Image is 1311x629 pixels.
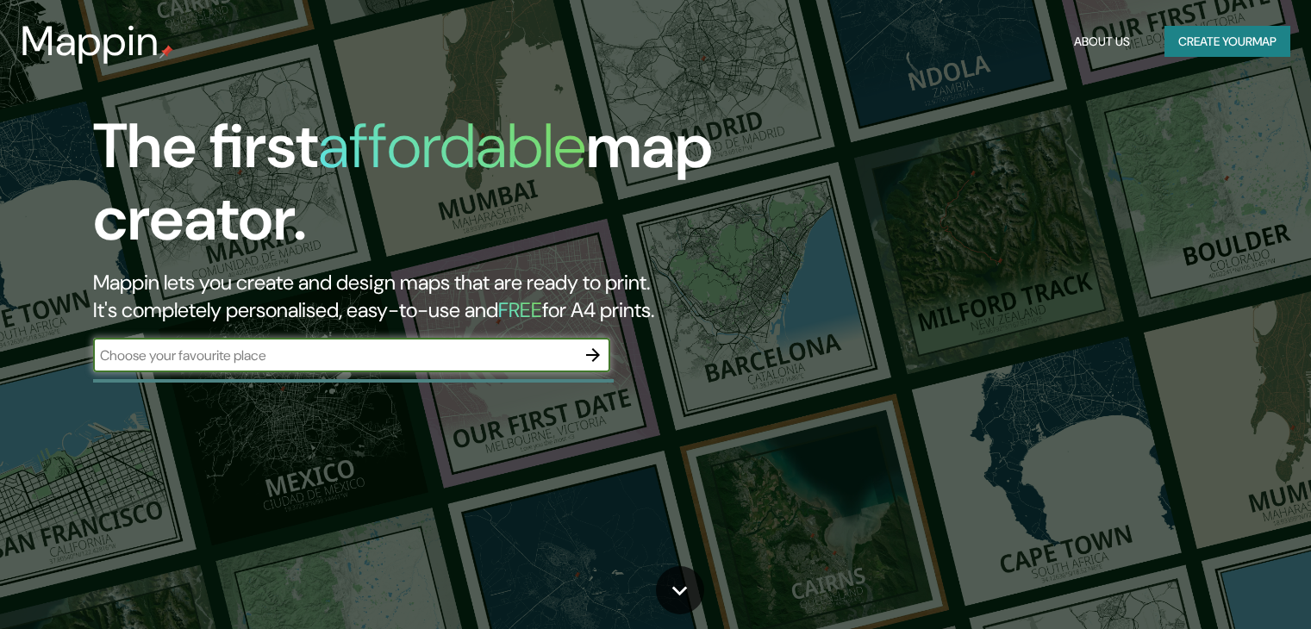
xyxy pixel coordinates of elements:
input: Choose your favourite place [93,346,576,365]
h5: FREE [498,296,542,323]
img: mappin-pin [159,45,173,59]
h1: affordable [318,106,586,186]
h3: Mappin [21,17,159,65]
h1: The first map creator. [93,110,749,269]
h2: Mappin lets you create and design maps that are ready to print. It's completely personalised, eas... [93,269,749,324]
button: About Us [1067,26,1137,58]
button: Create yourmap [1164,26,1290,58]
